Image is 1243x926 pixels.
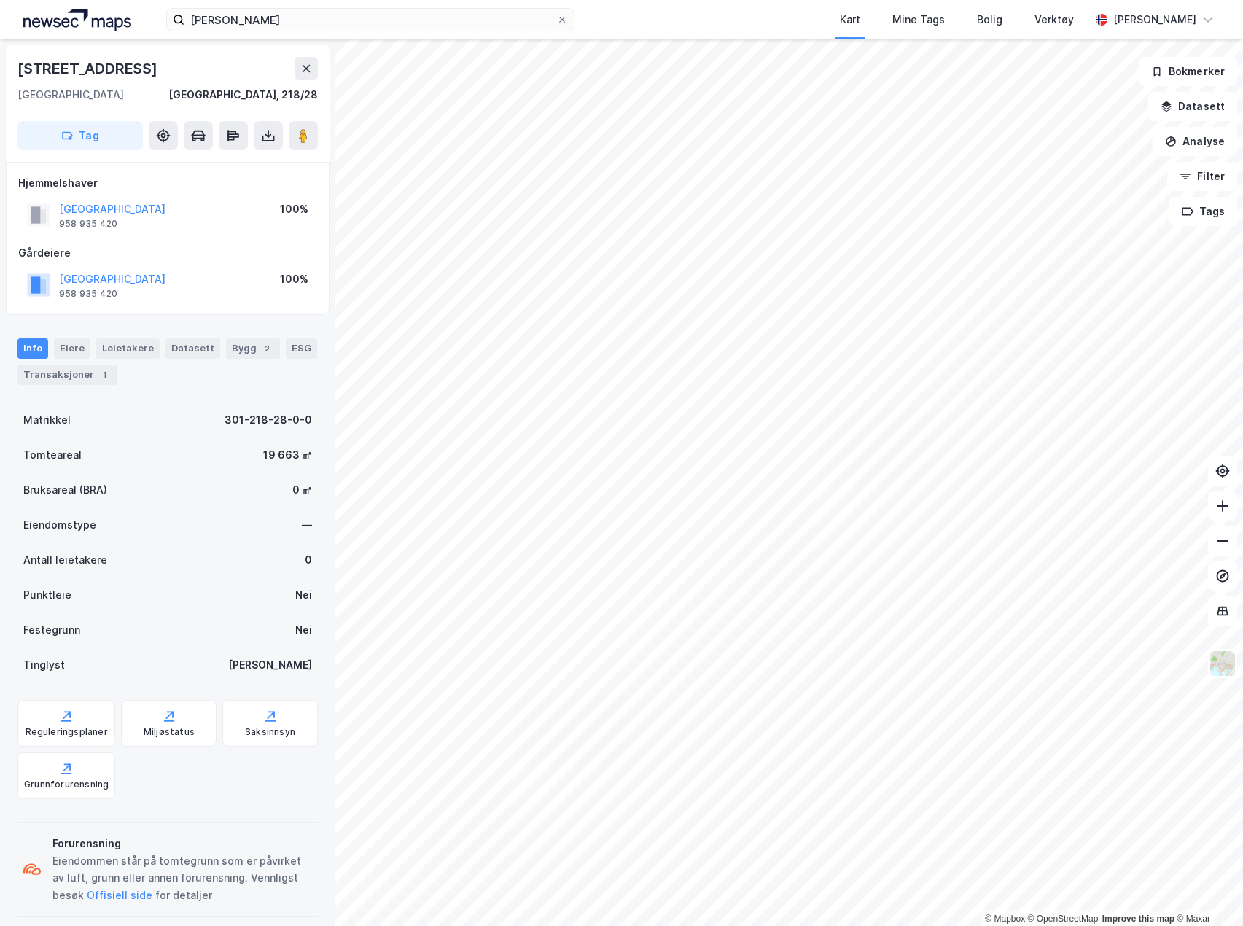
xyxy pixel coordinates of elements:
div: Eiere [54,338,90,359]
div: Antall leietakere [23,551,107,569]
div: Bruksareal (BRA) [23,481,107,499]
div: 1 [97,367,112,382]
div: Bygg [226,338,280,359]
img: logo.a4113a55bc3d86da70a041830d287a7e.svg [23,9,131,31]
div: Tomteareal [23,446,82,464]
div: Mine Tags [892,11,945,28]
div: Festegrunn [23,621,80,639]
div: Matrikkel [23,411,71,429]
button: Analyse [1153,127,1237,156]
div: Bolig [977,11,1002,28]
div: Kart [840,11,860,28]
div: Forurensning [52,835,312,852]
div: Hjemmelshaver [18,174,317,192]
button: Datasett [1148,92,1237,121]
div: [PERSON_NAME] [1113,11,1196,28]
div: Transaksjoner [17,365,117,385]
div: 0 ㎡ [292,481,312,499]
div: [GEOGRAPHIC_DATA] [17,86,124,104]
div: Punktleie [23,586,71,604]
div: Saksinnsyn [245,726,295,738]
div: 100% [280,271,308,288]
div: 19 663 ㎡ [263,446,312,464]
div: 2 [260,341,274,356]
button: Bokmerker [1139,57,1237,86]
div: Leietakere [96,338,160,359]
div: 301-218-28-0-0 [225,411,312,429]
div: 0 [305,551,312,569]
div: Nei [295,621,312,639]
div: 958 935 420 [59,288,117,300]
div: 100% [280,201,308,218]
a: Improve this map [1102,914,1174,924]
div: 958 935 420 [59,218,117,230]
div: Gårdeiere [18,244,317,262]
div: Miljøstatus [144,726,195,738]
div: Reguleringsplaner [26,726,108,738]
div: Verktøy [1034,11,1074,28]
div: Eiendommen står på tomtegrunn som er påvirket av luft, grunn eller annen forurensning. Vennligst ... [52,852,312,905]
input: Søk på adresse, matrikkel, gårdeiere, leietakere eller personer [184,9,556,31]
a: OpenStreetMap [1028,914,1099,924]
div: [GEOGRAPHIC_DATA], 218/28 [168,86,318,104]
div: Eiendomstype [23,516,96,534]
button: Filter [1167,162,1237,191]
div: Nei [295,586,312,604]
a: Mapbox [985,914,1025,924]
iframe: Chat Widget [1170,856,1243,926]
div: [STREET_ADDRESS] [17,57,160,80]
button: Tag [17,121,143,150]
button: Tags [1169,197,1237,226]
div: — [302,516,312,534]
div: ESG [286,338,317,359]
div: Grunnforurensning [24,779,109,790]
div: Info [17,338,48,359]
div: [PERSON_NAME] [228,656,312,674]
div: Tinglyst [23,656,65,674]
img: Z [1209,650,1236,677]
div: Kontrollprogram for chat [1170,856,1243,926]
div: Datasett [165,338,220,359]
